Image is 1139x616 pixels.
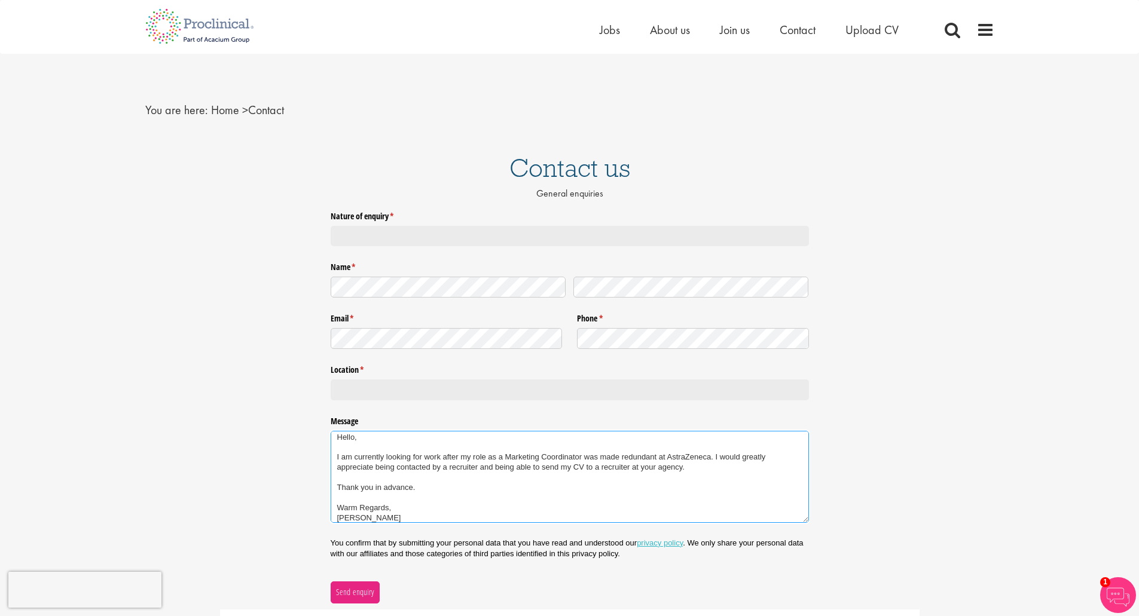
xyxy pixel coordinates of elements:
a: Upload CV [845,22,899,38]
button: Send enquiry [331,581,380,603]
a: privacy policy [637,538,683,547]
span: > [242,102,248,118]
label: Phone [577,309,809,324]
a: Jobs [600,22,620,38]
input: First [331,277,566,298]
span: Contact [211,102,284,118]
a: Contact [780,22,816,38]
p: You confirm that by submitting your personal data that you have read and understood our . We only... [331,538,809,559]
legend: Location [331,360,809,376]
img: Chatbot [1100,577,1136,613]
input: Last [573,277,809,298]
a: breadcrumb link to Home [211,102,239,118]
span: Send enquiry [335,586,374,599]
label: Message [331,411,809,427]
a: About us [650,22,690,38]
span: You are here: [145,102,208,118]
legend: Name [331,258,809,273]
span: 1 [1100,577,1110,587]
a: Join us [720,22,750,38]
label: Nature of enquiry [331,206,809,222]
label: Email [331,309,563,324]
iframe: reCAPTCHA [8,572,161,608]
